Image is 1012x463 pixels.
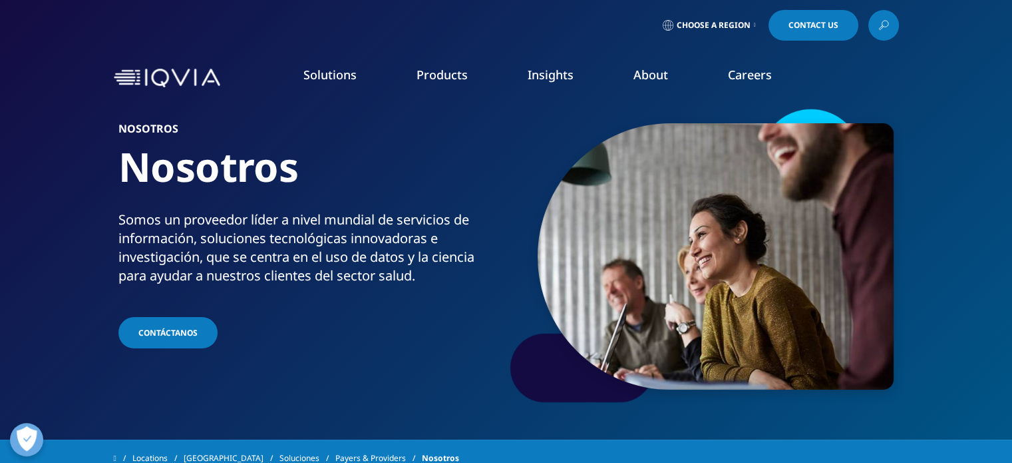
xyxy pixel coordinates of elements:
h6: Nosotros [118,123,501,142]
a: Solutions [303,67,357,83]
a: About [633,67,668,83]
a: Insights [528,67,574,83]
a: Products [417,67,468,83]
h1: Nosotros [118,142,501,211]
img: 244_colleagues-successful-collaboration-meeting.jpg [538,123,894,390]
span: Choose a Region [677,20,751,31]
a: Contáctanos [118,317,218,348]
span: Contact Us [788,21,838,29]
p: Somos un proveedor líder a nivel mundial de servicios de información, soluciones tecnológicas inn... [118,211,501,293]
span: Contáctanos [138,327,198,338]
nav: Primary [226,47,899,109]
a: Contact Us [768,10,858,41]
button: Abrir preferencias [10,423,43,456]
a: Careers [728,67,772,83]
